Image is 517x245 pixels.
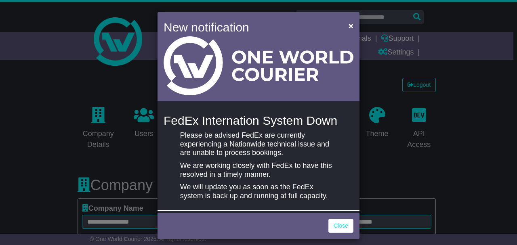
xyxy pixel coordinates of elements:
p: Please be advised FedEx are currently experiencing a Nationwide technical issue and are unable to... [180,131,337,157]
span: × [349,21,353,30]
h4: FedEx Internation System Down [164,114,353,127]
a: Close [328,219,353,233]
p: We are working closely with FedEx to have this resolved in a timely manner. [180,161,337,179]
h4: New notification [164,18,337,36]
p: We will update you as soon as the FedEx system is back up and running at full capacity. [180,183,337,200]
button: Close [345,17,357,34]
img: Light [164,36,353,95]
